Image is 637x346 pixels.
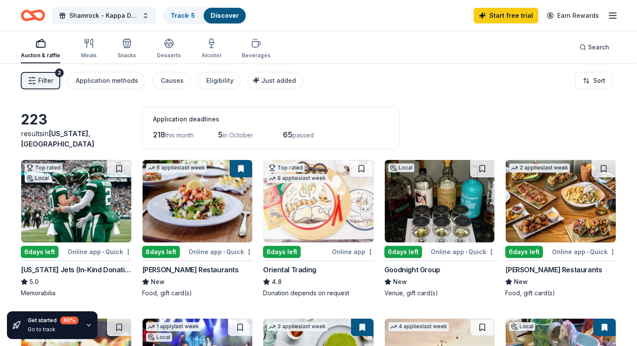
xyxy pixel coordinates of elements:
span: • [587,248,588,255]
div: Online app Quick [68,246,132,257]
a: Image for Thompson Restaurants2 applieslast week6days leftOnline app•Quick[PERSON_NAME] Restauran... [505,160,616,297]
span: • [223,248,225,255]
div: Online app Quick [188,246,253,257]
div: Go to track [28,326,78,333]
span: • [102,248,104,255]
span: 5.0 [29,277,39,287]
div: Memorabilia [21,289,132,297]
div: Venue, gift card(s) [384,289,495,297]
span: Just added [261,77,296,84]
div: Eligibility [206,75,234,86]
a: Image for Oriental TradingTop rated8 applieslast week8days leftOnline appOriental Trading4.8Donat... [263,160,374,297]
a: Start free trial [474,8,538,23]
button: Snacks [117,35,136,63]
button: Search [572,39,616,56]
span: New [151,277,165,287]
div: 1 apply last week [146,322,201,331]
button: Alcohol [201,35,221,63]
a: Home [21,5,45,26]
div: 223 [21,111,132,128]
div: 2 applies last week [509,163,570,173]
div: Online app Quick [552,246,616,257]
img: Image for Cameron Mitchell Restaurants [143,160,253,242]
div: Goodnight Group [384,264,440,275]
div: Application methods [76,75,138,86]
button: Just added [247,72,303,89]
span: in [21,129,94,148]
a: Image for New York Jets (In-Kind Donation)Top ratedLocal6days leftOnline app•Quick[US_STATE] Jets... [21,160,132,297]
div: Local [388,163,414,172]
div: Beverages [242,52,270,59]
img: Image for New York Jets (In-Kind Donation) [21,160,131,242]
button: Shamrock - Kappa Delta Sorortiy [52,7,156,24]
span: [US_STATE], [GEOGRAPHIC_DATA] [21,129,94,148]
button: Beverages [242,35,270,63]
div: Auction & raffle [21,52,60,59]
div: Food, gift card(s) [505,289,616,297]
a: Track· 5 [171,12,195,19]
span: passed [292,131,314,139]
button: Eligibility [198,72,240,89]
div: Desserts [157,52,181,59]
button: Filter2 [21,72,60,89]
div: Online app Quick [431,246,495,257]
button: Causes [152,72,191,89]
div: [US_STATE] Jets (In-Kind Donation) [21,264,132,275]
span: Search [588,42,609,52]
div: Meals [81,52,97,59]
button: Sort [575,72,613,89]
button: Desserts [157,35,181,63]
div: [PERSON_NAME] Restaurants [505,264,602,275]
div: Food, gift card(s) [142,289,253,297]
div: Causes [161,75,184,86]
button: Application methods [67,72,145,89]
span: • [465,248,467,255]
span: 4.8 [272,277,282,287]
div: 8 applies last week [267,174,328,183]
div: Top rated [267,163,305,172]
div: Oriental Trading [263,264,316,275]
span: Filter [38,75,53,86]
div: Get started [28,317,78,324]
div: Local [509,322,535,331]
div: 3 applies last week [267,322,328,331]
span: Shamrock - Kappa Delta Sorortiy [69,10,139,21]
div: 6 days left [384,246,422,258]
button: Meals [81,35,97,63]
div: Alcohol [201,52,221,59]
div: Application deadlines [153,114,389,124]
a: Discover [211,12,239,19]
a: Earn Rewards [542,8,604,23]
img: Image for Goodnight Group [385,160,495,242]
span: this month [165,131,194,139]
span: New [514,277,528,287]
span: in October [223,131,253,139]
a: Image for Goodnight GroupLocal6days leftOnline app•QuickGoodnight GroupNewVenue, gift card(s) [384,160,495,297]
span: 65 [283,130,292,139]
img: Image for Oriental Trading [263,160,374,242]
div: Donation depends on request [263,289,374,297]
div: 6 applies last week [146,163,207,173]
a: Image for Cameron Mitchell Restaurants6 applieslast week8days leftOnline app•Quick[PERSON_NAME] R... [142,160,253,297]
span: Sort [593,75,605,86]
div: Online app [332,246,374,257]
button: Auction & raffle [21,35,60,63]
button: Track· 5Discover [163,7,247,24]
span: New [393,277,407,287]
span: 218 [153,130,165,139]
div: results [21,128,132,149]
div: 8 days left [263,246,301,258]
div: 60 % [60,317,78,324]
div: 2 [55,69,64,77]
div: 6 days left [21,246,58,258]
div: 6 days left [505,246,543,258]
div: [PERSON_NAME] Restaurants [142,264,239,275]
span: 5 [218,130,223,139]
div: 8 days left [142,246,180,258]
div: Local [146,333,172,342]
img: Image for Thompson Restaurants [506,160,616,242]
div: Snacks [117,52,136,59]
div: Local [25,174,51,183]
div: 4 applies last week [388,322,449,331]
div: Top rated [25,163,62,172]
